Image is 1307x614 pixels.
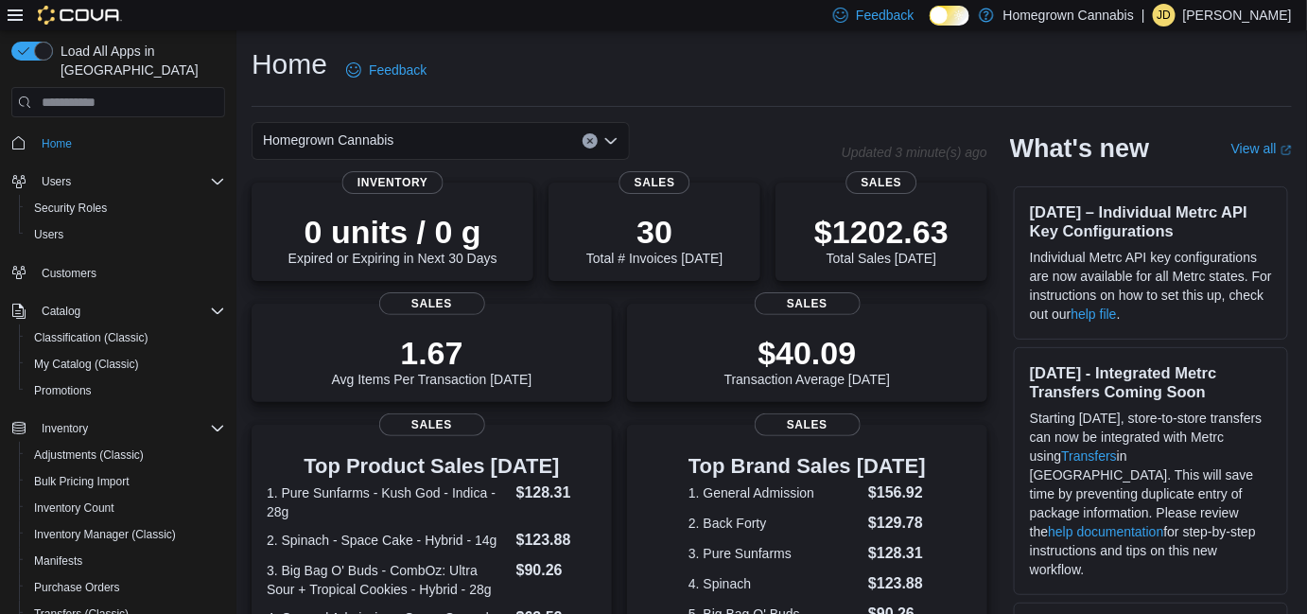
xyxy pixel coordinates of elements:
button: Users [34,170,78,193]
span: Sales [755,292,861,315]
div: Total Sales [DATE] [814,213,949,266]
span: JD [1158,4,1172,26]
button: Purchase Orders [19,574,233,601]
span: Inventory [342,171,444,194]
h1: Home [252,45,327,83]
button: Classification (Classic) [19,325,233,351]
button: Catalog [4,298,233,325]
span: Inventory Manager (Classic) [34,527,176,542]
span: Security Roles [26,197,225,219]
span: My Catalog (Classic) [34,357,139,372]
svg: External link [1281,145,1292,156]
dt: 3. Big Bag O' Buds - CombOz: Ultra Sour + Tropical Cookies - Hybrid - 28g [267,561,509,599]
span: Customers [42,266,96,281]
dd: $128.31 [868,542,926,565]
a: Home [34,132,79,155]
dt: 2. Back Forty [688,514,861,533]
a: Bulk Pricing Import [26,470,137,493]
span: Inventory Manager (Classic) [26,523,225,546]
span: Manifests [26,550,225,572]
p: | [1141,4,1145,26]
a: Adjustments (Classic) [26,444,151,466]
dd: $129.78 [868,512,926,535]
a: Security Roles [26,197,114,219]
span: Customers [34,261,225,285]
span: Security Roles [34,201,107,216]
div: Jordan Denomme [1153,4,1176,26]
a: Manifests [26,550,90,572]
span: Users [42,174,71,189]
h2: What's new [1010,133,1149,164]
span: Sales [619,171,690,194]
button: Users [4,168,233,195]
p: 30 [586,213,723,251]
img: Cova [38,6,122,25]
a: Transfers [1061,448,1117,464]
a: Purchase Orders [26,576,128,599]
span: Inventory [34,417,225,440]
a: Feedback [339,51,434,89]
a: My Catalog (Classic) [26,353,147,376]
a: Inventory Manager (Classic) [26,523,183,546]
span: Promotions [26,379,225,402]
button: Catalog [34,300,88,323]
p: Homegrown Cannabis [1003,4,1135,26]
button: Open list of options [603,133,619,149]
span: Bulk Pricing Import [26,470,225,493]
span: Feedback [369,61,427,79]
div: Transaction Average [DATE] [724,334,891,387]
span: Sales [379,292,485,315]
a: Customers [34,262,104,285]
span: Bulk Pricing Import [34,474,130,489]
button: My Catalog (Classic) [19,351,233,377]
span: Inventory Count [26,497,225,519]
button: Inventory Manager (Classic) [19,521,233,548]
span: Sales [846,171,917,194]
div: Expired or Expiring in Next 30 Days [288,213,497,266]
span: Classification (Classic) [34,330,148,345]
span: Users [34,227,63,242]
dd: $156.92 [868,482,926,504]
button: Promotions [19,377,233,404]
dd: $123.88 [868,572,926,595]
input: Dark Mode [930,6,969,26]
span: Purchase Orders [34,580,120,595]
dt: 2. Spinach - Space Cake - Hybrid - 14g [267,531,509,550]
p: $40.09 [724,334,891,372]
a: Classification (Classic) [26,326,156,349]
button: Home [4,129,233,156]
a: help file [1072,307,1117,322]
h3: [DATE] – Individual Metrc API Key Configurations [1030,202,1272,240]
button: Manifests [19,548,233,574]
button: Users [19,221,233,248]
button: Inventory [4,415,233,442]
p: $1202.63 [814,213,949,251]
p: Starting [DATE], store-to-store transfers can now be integrated with Metrc using in [GEOGRAPHIC_D... [1030,409,1272,579]
h3: Top Brand Sales [DATE] [688,455,926,478]
span: Home [42,136,72,151]
dt: 1. General Admission [688,483,861,502]
button: Adjustments (Classic) [19,442,233,468]
span: Homegrown Cannabis [263,129,394,151]
h3: [DATE] - Integrated Metrc Transfers Coming Soon [1030,363,1272,401]
span: My Catalog (Classic) [26,353,225,376]
button: Bulk Pricing Import [19,468,233,495]
span: Catalog [42,304,80,319]
dd: $123.88 [516,529,597,552]
a: help documentation [1048,524,1163,539]
p: [PERSON_NAME] [1183,4,1292,26]
span: Inventory Count [34,500,114,516]
h3: Top Product Sales [DATE] [267,455,597,478]
p: Updated 3 minute(s) ago [842,145,987,160]
dd: $90.26 [516,559,597,582]
span: Load All Apps in [GEOGRAPHIC_DATA] [53,42,225,79]
button: Inventory [34,417,96,440]
span: Purchase Orders [26,576,225,599]
a: Promotions [26,379,99,402]
dt: 4. Spinach [688,574,861,593]
a: View allExternal link [1231,141,1292,156]
span: Sales [755,413,861,436]
dt: 3. Pure Sunfarms [688,544,861,563]
span: Sales [379,413,485,436]
div: Total # Invoices [DATE] [586,213,723,266]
